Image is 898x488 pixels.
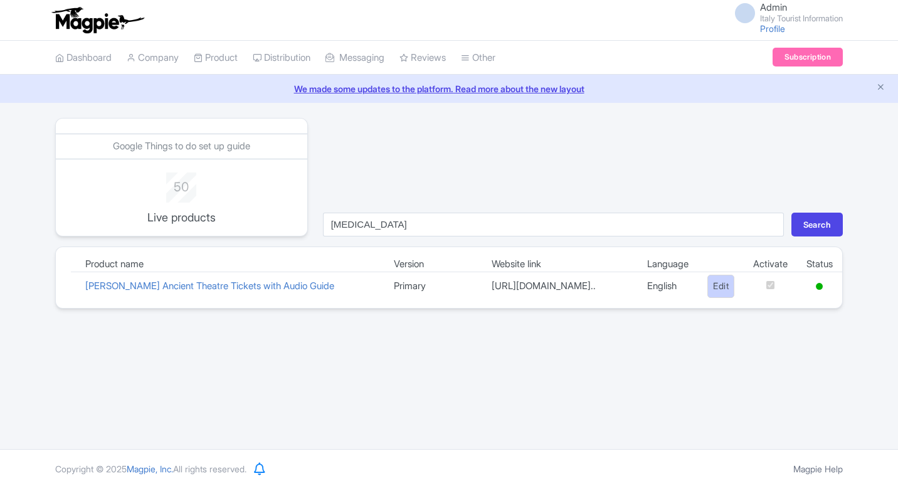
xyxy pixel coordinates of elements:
[482,272,638,300] td: [URL][DOMAIN_NAME]..
[638,272,698,300] td: English
[638,257,698,272] td: Language
[482,257,638,272] td: Website link
[55,41,112,75] a: Dashboard
[49,6,146,34] img: logo-ab69f6fb50320c5b225c76a69d11143b.png
[323,213,784,236] input: Search...
[461,41,495,75] a: Other
[85,280,334,292] a: [PERSON_NAME] Ancient Theatre Tickets with Audio Guide
[707,275,734,298] a: Edit
[760,23,785,34] a: Profile
[760,14,843,23] small: Italy Tourist Information
[113,140,250,152] a: Google Things to do set up guide
[727,3,843,23] a: Admin Italy Tourist Information
[876,81,885,95] button: Close announcement
[8,82,890,95] a: We made some updates to the platform. Read more about the new layout
[127,41,179,75] a: Company
[48,462,254,475] div: Copyright © 2025 All rights reserved.
[127,464,173,474] span: Magpie, Inc.
[797,257,842,272] td: Status
[76,257,384,272] td: Product name
[325,41,384,75] a: Messaging
[399,41,446,75] a: Reviews
[384,272,482,300] td: Primary
[773,48,843,66] a: Subscription
[194,41,238,75] a: Product
[760,1,787,13] span: Admin
[744,257,797,272] td: Activate
[130,209,233,226] p: Live products
[130,172,233,196] div: 50
[253,41,310,75] a: Distribution
[384,257,482,272] td: Version
[791,213,843,236] button: Search
[793,464,843,474] a: Magpie Help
